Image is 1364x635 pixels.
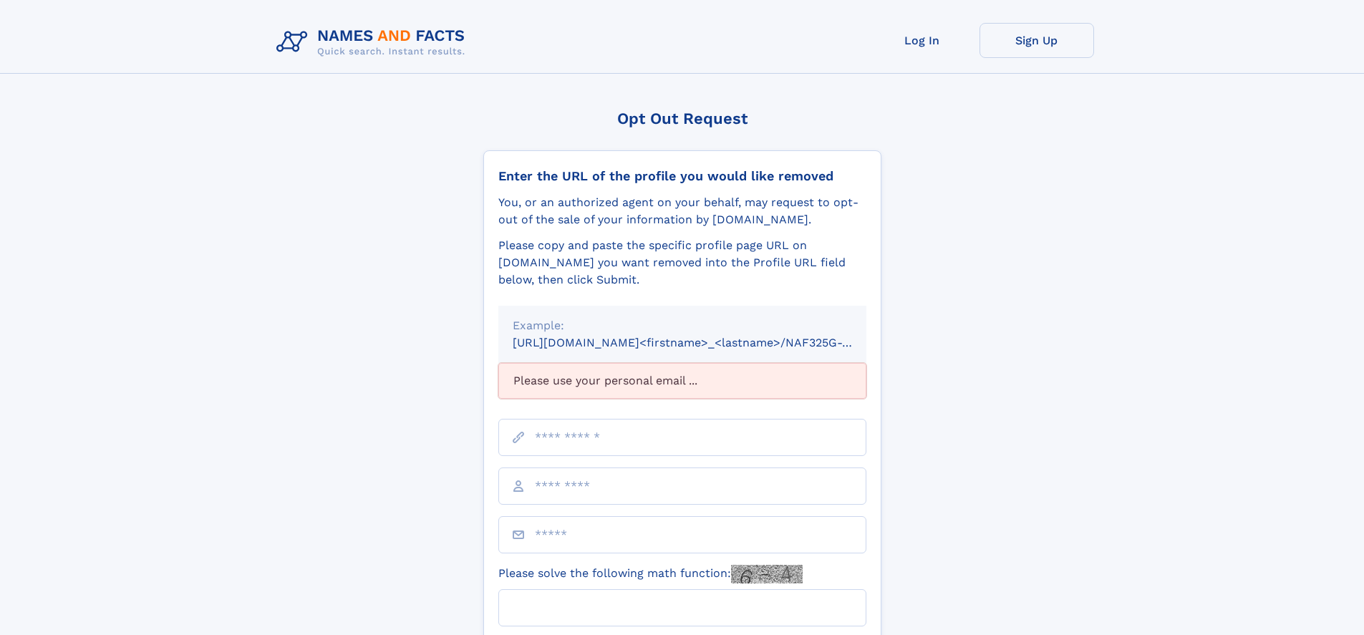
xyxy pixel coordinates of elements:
label: Please solve the following math function: [498,565,803,583]
a: Sign Up [980,23,1094,58]
div: Please copy and paste the specific profile page URL on [DOMAIN_NAME] you want removed into the Pr... [498,237,866,289]
div: Please use your personal email ... [498,363,866,399]
div: Opt Out Request [483,110,881,127]
img: Logo Names and Facts [271,23,477,62]
a: Log In [865,23,980,58]
small: [URL][DOMAIN_NAME]<firstname>_<lastname>/NAF325G-xxxxxxxx [513,336,894,349]
div: Example: [513,317,852,334]
div: Enter the URL of the profile you would like removed [498,168,866,184]
div: You, or an authorized agent on your behalf, may request to opt-out of the sale of your informatio... [498,194,866,228]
